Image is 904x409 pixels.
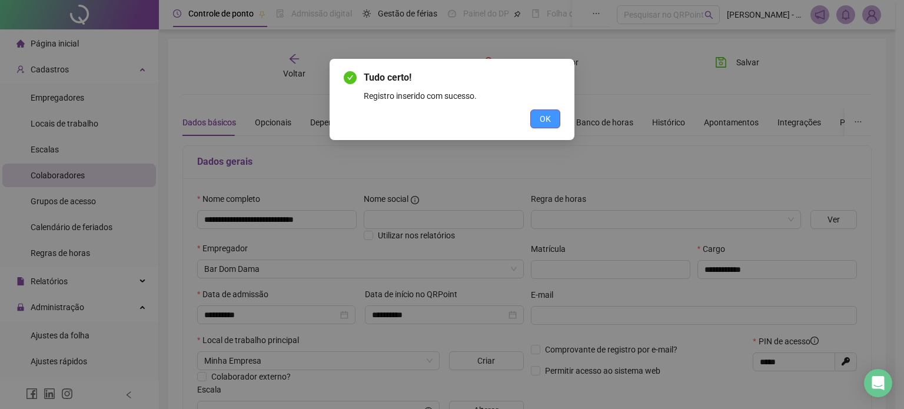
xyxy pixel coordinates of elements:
[364,72,411,83] span: Tudo certo!
[364,91,477,101] span: Registro inserido com sucesso.
[344,71,357,84] span: check-circle
[864,369,892,397] div: Open Intercom Messenger
[540,112,551,125] span: OK
[530,109,560,128] button: OK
